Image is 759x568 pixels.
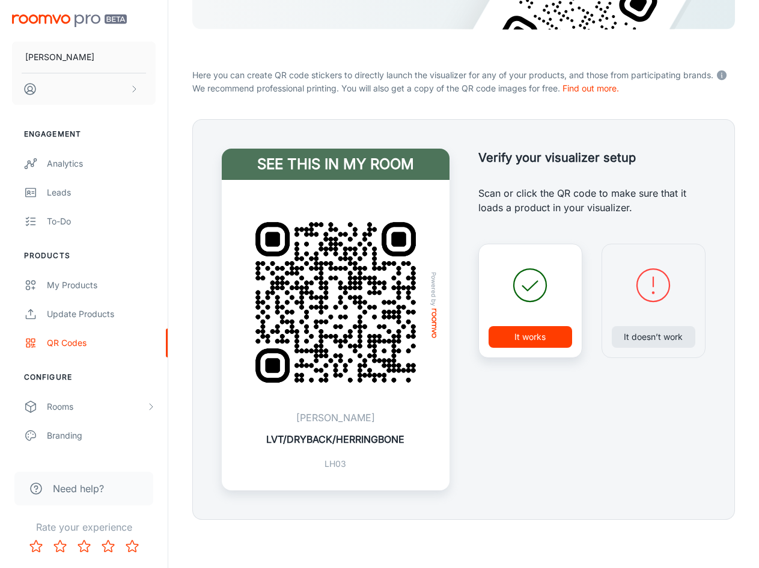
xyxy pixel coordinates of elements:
[266,410,404,425] p: [PERSON_NAME]
[47,336,156,350] div: QR Codes
[12,14,127,27] img: Roomvo PRO Beta
[47,279,156,292] div: My Products
[10,520,158,534] p: Rate your experience
[431,309,436,338] img: roomvo
[47,400,146,413] div: Rooms
[192,82,735,95] p: We recommend professional printing. You will also get a copy of the QR code images for free.
[192,66,735,82] p: Here you can create QR code stickers to directly launch the visualizer for any of your products, ...
[96,534,120,558] button: Rate 4 star
[53,481,104,496] span: Need help?
[120,534,144,558] button: Rate 5 star
[428,272,440,306] span: Powered by
[478,186,706,215] p: Scan or click the QR code to make sure that it loads a product in your visualizer.
[222,149,450,490] a: See this in my roomQR Code ExamplePowered byroomvo[PERSON_NAME]LVT/DRYBACK/HERRINGBONELH03
[266,457,404,471] p: LH03
[25,51,94,64] p: [PERSON_NAME]
[47,307,156,321] div: Update Products
[47,186,156,199] div: Leads
[612,326,695,348] button: It doesn’t work
[236,203,435,402] img: QR Code Example
[12,42,156,73] button: [PERSON_NAME]
[222,149,450,180] h4: See this in my room
[47,215,156,228] div: To-do
[48,534,72,558] button: Rate 2 star
[47,429,156,442] div: Branding
[24,534,48,558] button: Rate 1 star
[562,83,619,93] a: Find out more.
[489,326,572,348] button: It works
[478,149,706,167] h5: Verify your visualizer setup
[266,432,404,446] p: LVT/DRYBACK/HERRINGBONE
[47,157,156,170] div: Analytics
[72,534,96,558] button: Rate 3 star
